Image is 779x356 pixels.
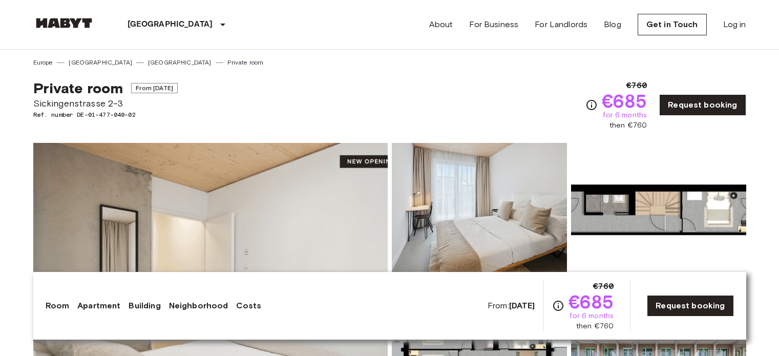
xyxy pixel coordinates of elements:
a: Apartment [77,300,120,312]
span: €685 [569,292,614,311]
a: Building [129,300,160,312]
span: €760 [593,280,614,292]
svg: Check cost overview for full price breakdown. Please note that discounts apply to new joiners onl... [552,300,564,312]
a: Costs [236,300,261,312]
span: From: [488,300,535,311]
a: About [429,18,453,31]
img: Picture of unit DE-01-477-040-02 [571,143,746,277]
a: Get in Touch [638,14,707,35]
a: Room [46,300,70,312]
span: Private room [33,79,123,97]
svg: Check cost overview for full price breakdown. Please note that discounts apply to new joiners onl... [585,99,598,111]
a: For Landlords [535,18,587,31]
b: [DATE] [509,301,535,310]
a: Europe [33,58,53,67]
img: Picture of unit DE-01-477-040-02 [392,143,567,277]
span: Sickingenstrasse 2-3 [33,97,178,110]
span: for 6 months [603,110,647,120]
span: Ref. number DE-01-477-040-02 [33,110,178,119]
p: [GEOGRAPHIC_DATA] [128,18,213,31]
a: [GEOGRAPHIC_DATA] [69,58,132,67]
span: then €760 [576,321,614,331]
span: €685 [602,92,647,110]
a: Request booking [659,94,746,116]
span: €760 [626,79,647,92]
a: Request booking [647,295,733,317]
a: Log in [723,18,746,31]
img: Habyt [33,18,95,28]
a: For Business [469,18,518,31]
a: [GEOGRAPHIC_DATA] [148,58,212,67]
span: for 6 months [570,311,614,321]
span: From [DATE] [131,83,178,93]
a: Neighborhood [169,300,228,312]
span: then €760 [609,120,647,131]
a: Private room [227,58,264,67]
a: Blog [604,18,621,31]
